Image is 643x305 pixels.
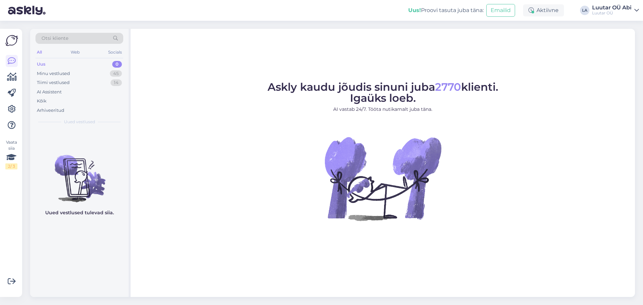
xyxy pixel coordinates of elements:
[45,209,114,216] p: Uued vestlused tulevad siia.
[35,48,43,57] div: All
[37,107,64,114] div: Arhiveeritud
[592,10,632,16] div: Luutar OÜ
[592,5,632,10] div: Luutar OÜ Abi
[435,80,461,93] span: 2770
[112,61,122,68] div: 0
[37,70,70,77] div: Minu vestlused
[5,34,18,47] img: Askly Logo
[37,61,46,68] div: Uus
[408,6,484,14] div: Proovi tasuta juba täna:
[107,48,123,57] div: Socials
[5,163,17,169] div: 2 / 3
[64,119,95,125] span: Uued vestlused
[30,143,129,203] img: No chats
[110,70,122,77] div: 45
[486,4,515,17] button: Emailid
[42,35,68,42] span: Otsi kliente
[408,7,421,13] b: Uus!
[37,98,47,104] div: Kõik
[5,139,17,169] div: Vaata siia
[323,118,443,239] img: No Chat active
[592,5,639,16] a: Luutar OÜ AbiLuutar OÜ
[523,4,564,16] div: Aktiivne
[37,79,70,86] div: Tiimi vestlused
[37,89,62,95] div: AI Assistent
[69,48,81,57] div: Web
[580,6,589,15] div: LA
[268,80,498,104] span: Askly kaudu jõudis sinuni juba klienti. Igaüks loeb.
[268,106,498,113] p: AI vastab 24/7. Tööta nutikamalt juba täna.
[111,79,122,86] div: 14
